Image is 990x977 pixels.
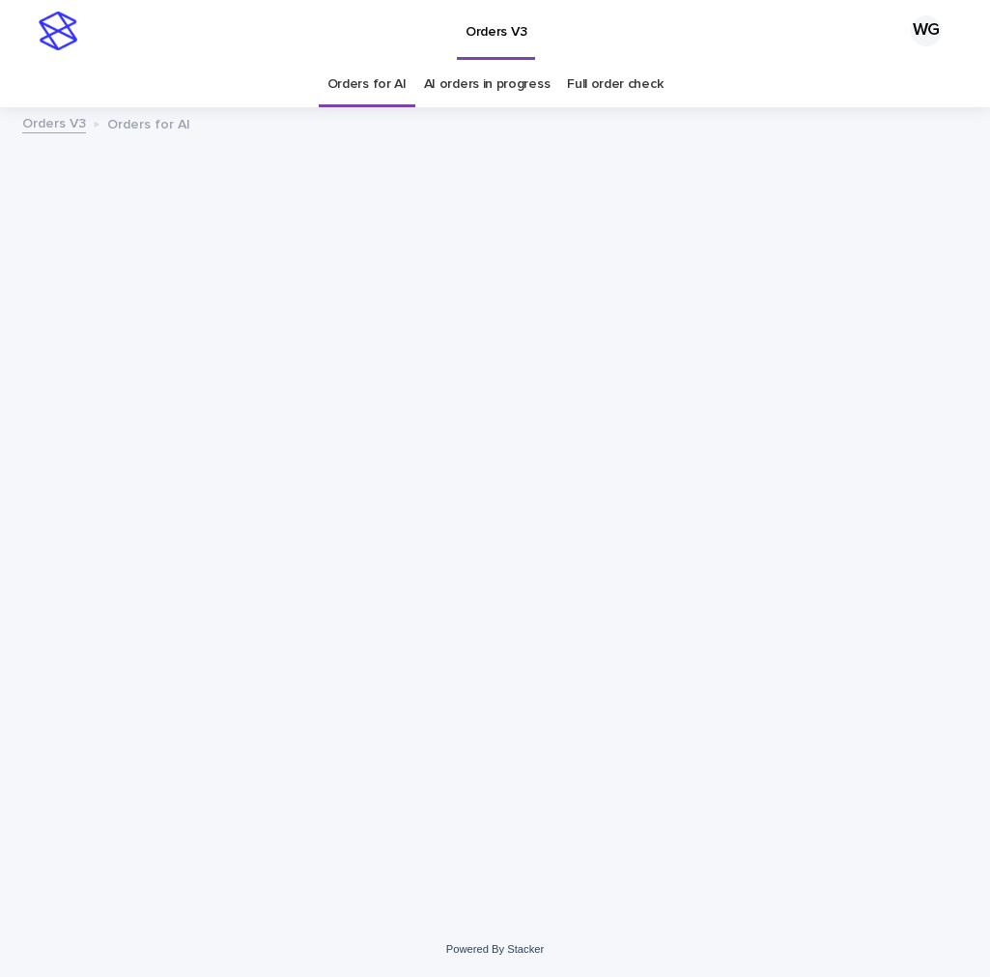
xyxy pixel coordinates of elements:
a: AI orders in progress [424,62,551,107]
a: Orders V3 [22,111,86,133]
a: Powered By Stacker [446,943,544,955]
img: stacker-logo-s-only.png [39,12,77,50]
p: Orders for AI [107,112,190,133]
a: Full order check [567,62,663,107]
a: Orders for AI [327,62,407,107]
div: WG [911,15,942,46]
